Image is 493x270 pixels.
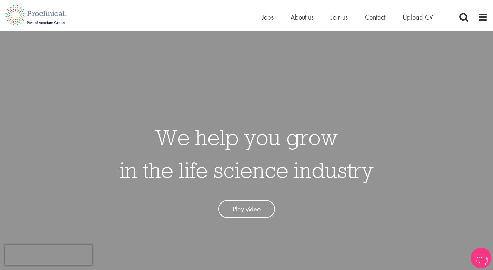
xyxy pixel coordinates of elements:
img: Chatbot [471,248,491,268]
h1: We help you grow in the life science industry [119,121,374,186]
a: Join us [331,13,348,22]
a: Upload CV [403,13,433,22]
a: About us [291,13,314,22]
a: Contact [365,13,385,22]
a: Jobs [262,13,274,22]
a: Play video [218,200,275,218]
